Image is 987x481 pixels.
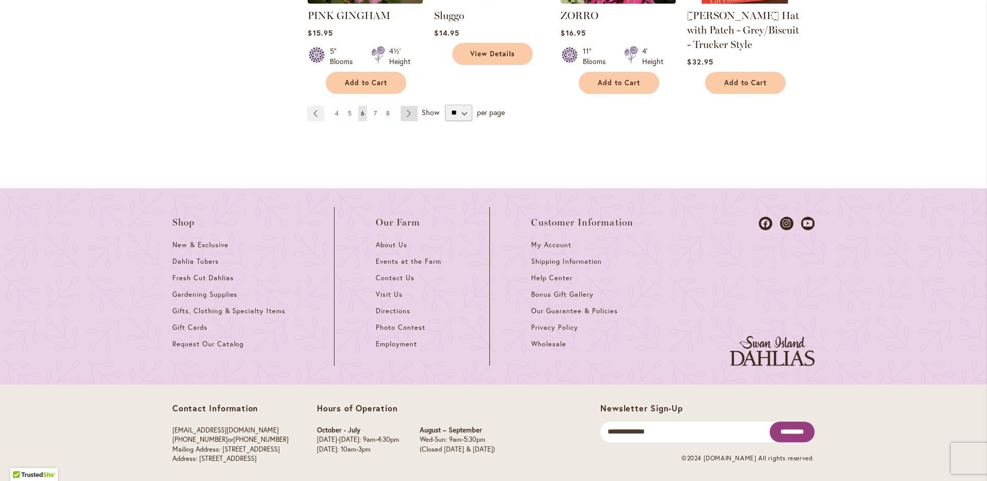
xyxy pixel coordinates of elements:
span: Fresh Cut Dahlias [172,274,234,282]
span: Dahlia Tubers [172,257,219,266]
span: Contact Us [376,274,415,282]
span: Events at the Farm [376,257,441,266]
span: Shipping Information [531,257,601,266]
span: Add to Cart [598,78,640,87]
span: Help Center [531,274,572,282]
p: Contact Information [172,403,289,413]
span: 6 [361,109,364,117]
a: [PERSON_NAME] Hat with Patch - Grey/Biscuit - Trucker Style [687,9,799,51]
p: August – September [420,426,495,436]
p: [DATE]-[DATE]: 9am-4:30pm [317,435,399,445]
span: Show [422,107,439,117]
a: Dahlias on Youtube [801,217,815,230]
p: October - July [317,426,399,436]
a: [PHONE_NUMBER] [233,435,289,444]
button: Add to Cart [326,72,406,94]
span: View Details [470,50,515,58]
span: Add to Cart [724,78,767,87]
div: 11" Blooms [583,46,612,67]
span: My Account [531,241,571,249]
button: Add to Cart [705,72,786,94]
a: Dahlias on Instagram [780,217,793,230]
span: Gift Cards [172,323,208,332]
span: $15.95 [308,28,332,38]
a: PINK GINGHAM [308,9,390,22]
span: Gardening Supplies [172,290,237,299]
span: New & Exclusive [172,241,229,249]
span: $32.95 [687,57,713,67]
a: 5 [345,106,354,121]
span: $16.95 [561,28,585,38]
span: Directions [376,307,410,315]
a: 4 [332,106,341,121]
a: ZORRO [561,9,598,22]
span: Shop [172,217,195,228]
a: View Details [452,43,533,65]
span: Employment [376,340,417,348]
a: 7 [371,106,379,121]
p: Hours of Operation [317,403,495,413]
span: Request Our Catalog [172,340,244,348]
span: $14.95 [434,28,459,38]
span: 8 [386,109,390,117]
span: Our Guarantee & Policies [531,307,617,315]
iframe: Launch Accessibility Center [8,444,37,473]
span: Photo Contest [376,323,425,332]
span: Add to Cart [345,78,387,87]
span: Bonus Gift Gallery [531,290,593,299]
div: 4½' Height [389,46,410,67]
div: 4' Height [642,46,663,67]
div: 5" Blooms [330,46,359,67]
button: Add to Cart [579,72,659,94]
span: 5 [348,109,352,117]
span: About Us [376,241,407,249]
a: 8 [384,106,392,121]
span: Visit Us [376,290,403,299]
span: Privacy Policy [531,323,578,332]
span: Wholesale [531,340,566,348]
a: [PHONE_NUMBER] [172,435,228,444]
a: [EMAIL_ADDRESS][DOMAIN_NAME] [172,426,279,435]
span: 7 [374,109,377,117]
span: Customer Information [531,217,633,228]
span: Newsletter Sign-Up [600,403,682,413]
p: [DATE]: 10am-3pm [317,445,399,455]
span: Gifts, Clothing & Specialty Items [172,307,285,315]
a: Sluggo [434,9,464,22]
span: per page [477,107,505,117]
p: (Closed [DATE] & [DATE]) [420,445,495,455]
a: Dahlias on Facebook [759,217,772,230]
p: or Mailing Address: [STREET_ADDRESS] Address: [STREET_ADDRESS] [172,426,289,464]
span: Our Farm [376,217,420,228]
span: ©2024 [DOMAIN_NAME] All rights reserved. [681,454,815,462]
span: 4 [335,109,339,117]
p: Wed-Sun: 9am-5:30pm [420,435,495,445]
